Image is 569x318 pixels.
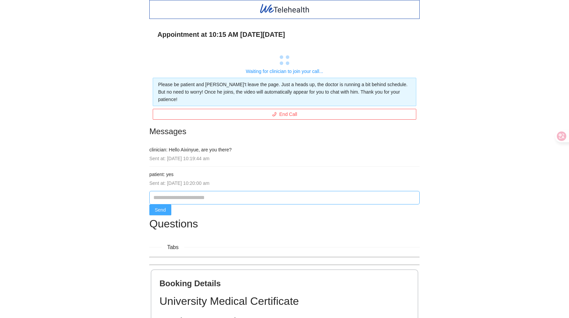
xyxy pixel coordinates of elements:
span: Appointment at 10:15 AM on Mon 18 Aug [157,29,285,40]
span: End Call [279,111,297,118]
div: Please be patient and [PERSON_NAME]'t leave the page. Just a heads up, the doctor is running a bi... [158,81,411,103]
button: phoneEnd Call [153,109,416,120]
div: Waiting for clinician to join your call... [153,68,416,75]
span: phone [272,112,277,117]
h2: Booking Details [159,278,410,289]
div: Sent at: [DATE] 10:20:00 am [149,179,420,187]
h4: patient: yes [149,171,420,178]
img: WeTelehealth [259,3,310,14]
h1: Questions [149,215,420,232]
span: Send [155,206,166,214]
button: Send [149,204,171,215]
span: Tabs [162,243,184,251]
h2: Messages [149,125,420,138]
h4: clinician: Hello Aixinyue, are you there? [149,146,420,153]
h1: University Medical Certificate [159,293,410,310]
div: Sent at: [DATE] 10:19:44 am [149,155,420,162]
